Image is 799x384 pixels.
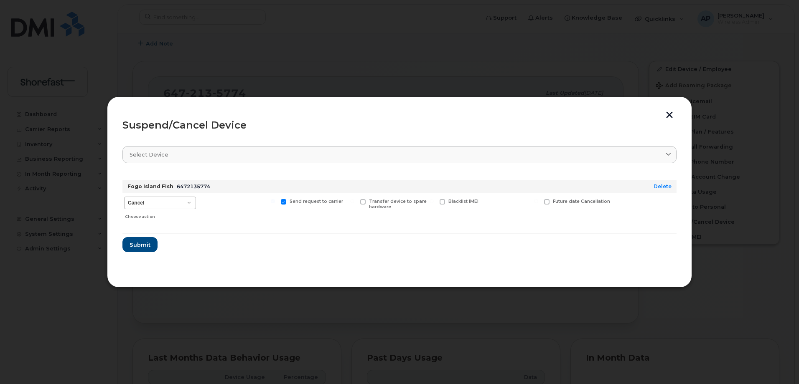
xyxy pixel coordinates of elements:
input: Future date Cancellation [534,199,538,203]
a: Delete [654,183,672,189]
div: Choose action [125,210,196,220]
button: Submit [122,237,158,252]
input: Transfer device to spare hardware [350,199,354,203]
span: Future date Cancellation [553,199,610,204]
span: Select device [130,151,168,159]
input: Blacklist IMEI [430,199,434,203]
span: 6472135774 [177,183,210,189]
a: Select device [122,146,677,163]
span: Blacklist IMEI [448,199,478,204]
span: Send request to carrier [290,199,343,204]
input: Send request to carrier [271,199,275,203]
strong: Fogo Island Fish [127,183,173,189]
span: Transfer device to spare hardware [369,199,427,210]
div: Suspend/Cancel Device [122,120,677,130]
span: Submit [130,241,150,249]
